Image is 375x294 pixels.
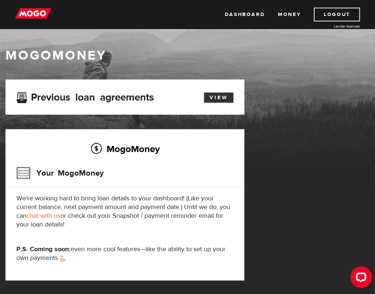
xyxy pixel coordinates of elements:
a: Logout [314,8,360,21]
a: Lender licences [306,24,360,29]
h2: MogoMoney [16,141,234,156]
h3: Your MogoMoney [16,164,104,183]
a: chat with us [27,212,60,220]
h3: Previous loan agreements [16,91,154,101]
a: Dashboard [225,8,265,21]
a: Money [278,8,301,21]
h1: MogoMoney [5,48,370,63]
p: even more cool features—like the ability to set up your own payments [16,245,234,262]
iframe: LiveChat chat widget [344,264,375,294]
img: mogo_logo-11ee424be714fa7cbb0f0f49df9e16ec.png [15,8,51,19]
a: View [204,93,234,103]
p: We're working hard to bring loan details to your dashboard! (Like your current balance, next paym... [16,194,234,229]
img: strong arm emoji [60,256,66,262]
strong: P.S. Coming soon: [16,245,71,253]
